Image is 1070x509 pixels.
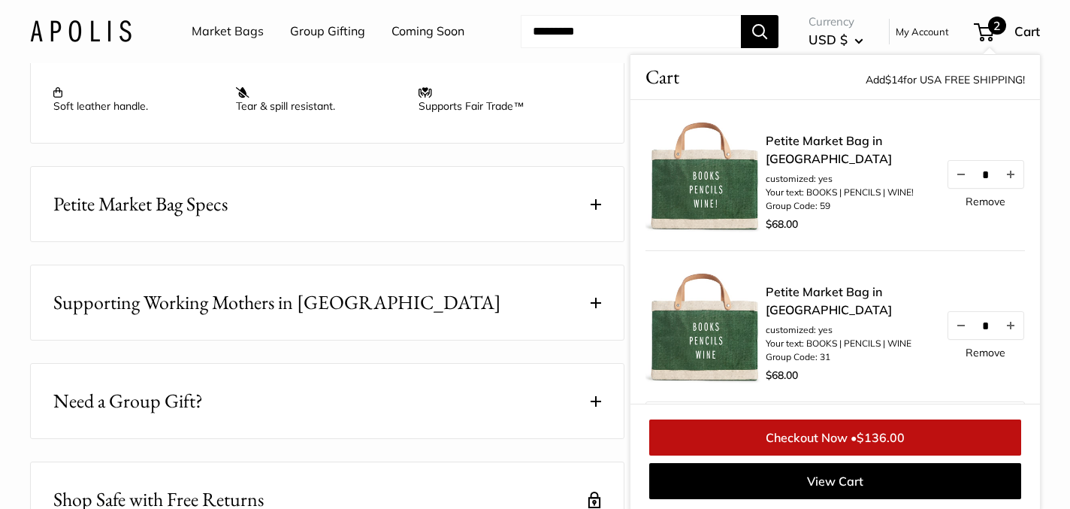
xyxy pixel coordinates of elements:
[948,161,974,188] button: Decrease quantity by 1
[290,20,365,43] a: Group Gifting
[974,168,998,180] input: Quantity
[975,20,1040,44] a: 2 Cart
[948,312,974,339] button: Decrease quantity by 1
[809,11,863,32] span: Currency
[53,288,501,317] span: Supporting Working Mothers in [GEOGRAPHIC_DATA]
[391,20,464,43] a: Coming Soon
[645,115,766,235] img: description_Make it yours with custom printed text.
[998,161,1023,188] button: Increase quantity by 1
[1014,23,1040,39] span: Cart
[966,347,1005,358] a: Remove
[192,20,264,43] a: Market Bags
[766,283,931,319] a: Petite Market Bag in [GEOGRAPHIC_DATA]
[885,73,903,86] span: $14
[766,337,931,350] li: Your text: BOOKS | PENCILS | WINE
[645,266,766,386] img: description_Make it yours with custom printed text.
[809,28,863,52] button: USD $
[236,86,404,113] p: Tear & spill resistant.
[30,20,131,42] img: Apolis
[521,15,741,48] input: Search...
[741,15,778,48] button: Search
[31,364,624,438] button: Need a Group Gift?
[766,217,798,231] span: $68.00
[53,86,221,113] p: Soft leather handle.
[646,402,1024,441] p: Add some fresh styles:
[31,167,624,241] button: Petite Market Bag Specs
[988,17,1006,35] span: 2
[649,463,1021,499] a: View Cart
[419,86,586,113] p: Supports Fair Trade™
[974,319,998,332] input: Quantity
[766,132,931,168] a: Petite Market Bag in [GEOGRAPHIC_DATA]
[766,172,931,186] li: customized: yes
[966,196,1005,207] a: Remove
[53,189,228,219] span: Petite Market Bag Specs
[809,32,848,47] span: USD $
[766,350,931,364] li: Group Code: 31
[866,73,1025,86] span: Add for USA FREE SHIPPING!
[53,386,203,416] span: Need a Group Gift?
[645,62,679,92] span: Cart
[766,199,931,213] li: Group Code: 59
[998,312,1023,339] button: Increase quantity by 1
[649,420,1021,456] a: Checkout Now •$136.00
[896,23,949,41] a: My Account
[766,368,798,382] span: $68.00
[31,265,624,340] button: Supporting Working Mothers in [GEOGRAPHIC_DATA]
[766,323,931,337] li: customized: yes
[857,430,905,445] span: $136.00
[766,186,931,199] li: Your text: BOOKS | PENCILS | WINE!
